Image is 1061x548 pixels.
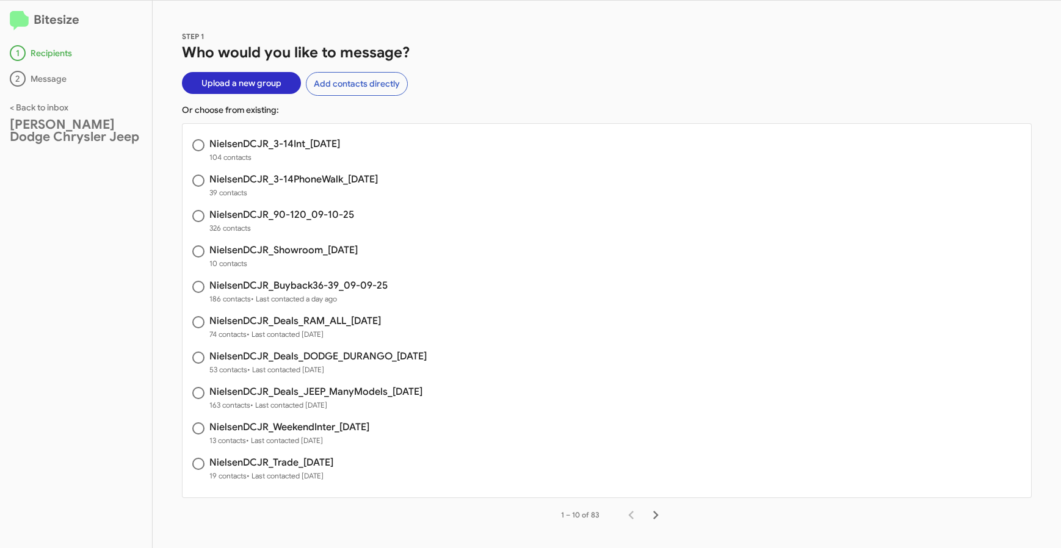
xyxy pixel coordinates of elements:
span: 163 contacts [209,399,422,411]
span: 10 contacts [209,258,358,270]
p: Or choose from existing: [182,104,1032,116]
button: Add contacts directly [306,72,408,96]
h3: NielsenDCJR_3-14Int_[DATE] [209,139,340,149]
span: STEP 1 [182,32,205,41]
div: Message [10,71,142,87]
span: 39 contacts [209,187,378,199]
div: Recipients [10,45,142,61]
button: Next page [643,503,668,527]
div: 1 – 10 of 83 [561,509,599,521]
span: • Last contacted [DATE] [247,471,324,480]
span: • Last contacted [DATE] [247,330,324,339]
span: 104 contacts [209,151,340,164]
h3: NielsenDCJR_WeekendInter_[DATE] [209,422,369,432]
span: 53 contacts [209,364,427,376]
h3: NielsenDCJR_Deals_DODGE_DURANGO_[DATE] [209,352,427,361]
span: • Last contacted a day ago [251,294,337,303]
img: logo-minimal.svg [10,11,29,31]
span: 326 contacts [209,222,354,234]
h1: Who would you like to message? [182,43,1032,62]
h3: NielsenDCJR_Showroom_[DATE] [209,245,358,255]
button: Upload a new group [182,72,301,94]
span: 74 contacts [209,328,381,341]
span: • Last contacted [DATE] [247,365,324,374]
span: • Last contacted [DATE] [250,400,327,409]
h3: NielsenDCJR_Trade_[DATE] [209,458,333,467]
span: 186 contacts [209,293,388,305]
a: < Back to inbox [10,102,68,113]
button: Previous page [619,503,643,527]
span: Upload a new group [201,72,281,94]
div: 1 [10,45,26,61]
span: 13 contacts [209,434,369,447]
h3: NielsenDCJR_3-14PhoneWalk_[DATE] [209,175,378,184]
h3: NielsenDCJR_Deals_RAM_ALL_[DATE] [209,316,381,326]
h2: Bitesize [10,10,142,31]
div: [PERSON_NAME] Dodge Chrysler Jeep [10,118,142,143]
h3: NielsenDCJR_Deals_JEEP_ManyModels_[DATE] [209,387,422,397]
h3: NielsenDCJR_90-120_09-10-25 [209,210,354,220]
span: • Last contacted [DATE] [246,436,323,445]
div: 2 [10,71,26,87]
span: 19 contacts [209,470,333,482]
h3: NielsenDCJR_Buyback36-39_09-09-25 [209,281,388,290]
